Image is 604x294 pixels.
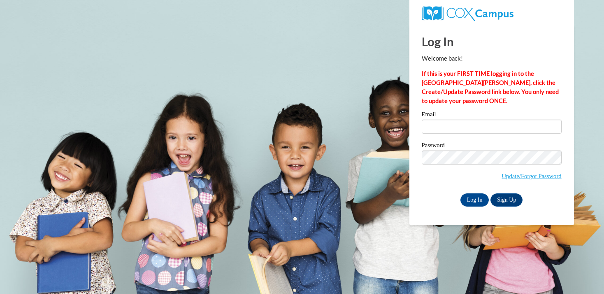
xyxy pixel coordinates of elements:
[422,70,559,104] strong: If this is your FIRST TIME logging in to the [GEOGRAPHIC_DATA][PERSON_NAME], click the Create/Upd...
[422,9,513,16] a: COX Campus
[422,54,562,63] p: Welcome back!
[460,193,489,207] input: Log In
[422,33,562,50] h1: Log In
[422,111,562,120] label: Email
[422,6,513,21] img: COX Campus
[490,193,523,207] a: Sign Up
[422,142,562,151] label: Password
[502,173,562,179] a: Update/Forgot Password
